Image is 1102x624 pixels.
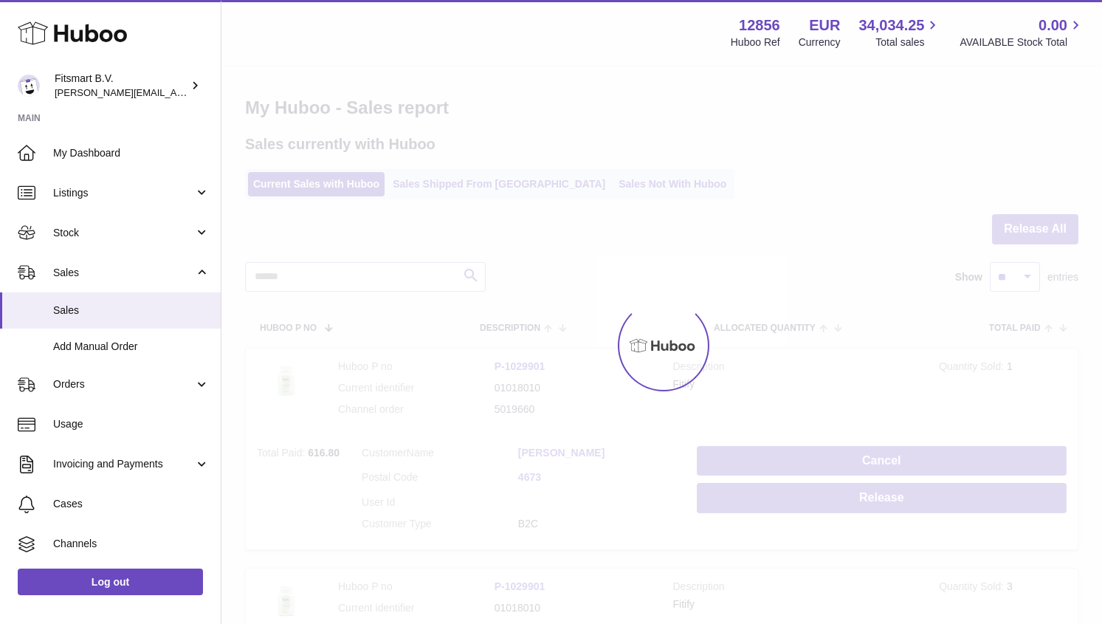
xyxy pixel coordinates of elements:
[53,417,210,431] span: Usage
[875,35,941,49] span: Total sales
[799,35,841,49] div: Currency
[53,340,210,354] span: Add Manual Order
[53,457,194,471] span: Invoicing and Payments
[1039,16,1067,35] span: 0.00
[53,226,194,240] span: Stock
[53,266,194,280] span: Sales
[731,35,780,49] div: Huboo Ref
[18,569,203,595] a: Log out
[55,86,296,98] span: [PERSON_NAME][EMAIL_ADDRESS][DOMAIN_NAME]
[960,16,1084,49] a: 0.00 AVAILABLE Stock Total
[858,16,941,49] a: 34,034.25 Total sales
[53,377,194,391] span: Orders
[55,72,187,100] div: Fitsmart B.V.
[53,146,210,160] span: My Dashboard
[53,304,210,318] span: Sales
[960,35,1084,49] span: AVAILABLE Stock Total
[739,16,780,35] strong: 12856
[809,16,840,35] strong: EUR
[53,186,194,200] span: Listings
[18,75,40,97] img: jonathan@leaderoo.com
[53,497,210,511] span: Cases
[858,16,924,35] span: 34,034.25
[53,537,210,551] span: Channels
